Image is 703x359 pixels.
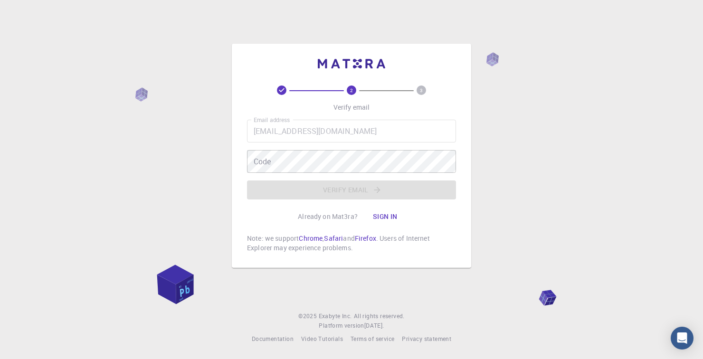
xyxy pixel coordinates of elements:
[299,234,323,243] a: Chrome
[402,335,451,342] span: Privacy statement
[351,335,394,342] span: Terms of service
[319,312,352,321] a: Exabyte Inc.
[351,334,394,344] a: Terms of service
[298,212,358,221] p: Already on Mat3ra?
[671,327,693,350] div: Open Intercom Messenger
[252,335,294,342] span: Documentation
[247,234,456,253] p: Note: we support , and . Users of Internet Explorer may experience problems.
[354,312,405,321] span: All rights reserved.
[365,207,405,226] button: Sign in
[420,87,423,94] text: 3
[319,312,352,320] span: Exabyte Inc.
[402,334,451,344] a: Privacy statement
[298,312,318,321] span: © 2025
[301,335,343,342] span: Video Tutorials
[364,321,384,331] a: [DATE].
[301,334,343,344] a: Video Tutorials
[355,234,376,243] a: Firefox
[319,321,364,331] span: Platform version
[252,334,294,344] a: Documentation
[333,103,370,112] p: Verify email
[324,234,343,243] a: Safari
[254,116,290,124] label: Email address
[350,87,353,94] text: 2
[364,321,384,329] span: [DATE] .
